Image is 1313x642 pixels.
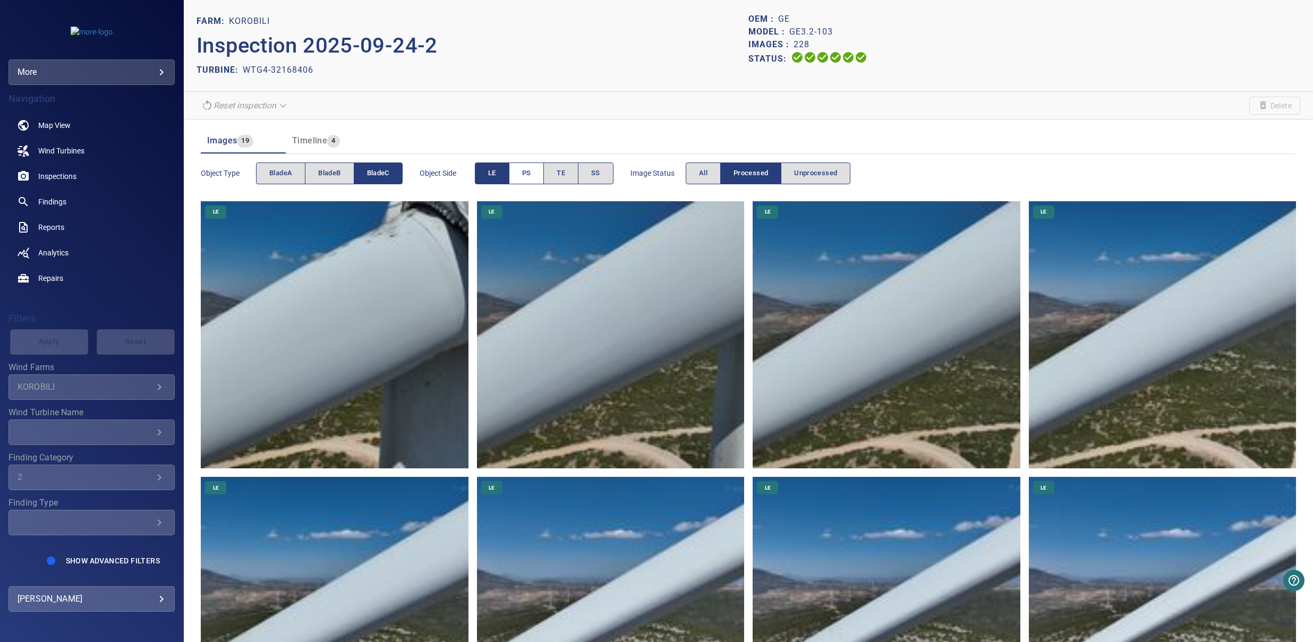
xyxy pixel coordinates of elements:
[8,138,175,164] a: windturbines noActive
[8,408,175,417] label: Wind Turbine Name
[197,15,229,28] p: FARM:
[197,96,293,115] div: Unable to reset the inspection due to your user permissions
[8,510,175,535] div: Finding Type
[256,162,305,184] button: bladeA
[509,162,544,184] button: PS
[8,453,175,462] label: Finding Category
[327,135,339,147] span: 4
[748,38,794,51] p: Images :
[781,162,850,184] button: Unprocessed
[686,162,851,184] div: imageStatus
[8,420,175,445] div: Wind Turbine Name
[699,167,707,179] span: All
[38,222,64,233] span: Reports
[8,313,175,324] h4: Filters
[8,363,175,372] label: Wind Farms
[292,135,327,145] span: Timeline
[1249,97,1300,115] span: Unable to delete the inspection due to your user permissions
[686,162,721,184] button: All
[38,196,66,207] span: Findings
[207,135,237,145] span: Images
[758,484,777,492] span: LE
[794,38,809,51] p: 228
[66,557,160,565] span: Show Advanced Filters
[8,215,175,240] a: reports noActive
[201,168,256,178] span: Object type
[748,25,789,38] p: Model :
[475,162,509,184] button: LE
[269,167,292,179] span: bladeA
[18,64,166,81] div: more
[734,167,768,179] span: Processed
[197,30,748,62] p: Inspection 2025-09-24-2
[38,145,84,156] span: Wind Turbines
[758,208,777,216] span: LE
[197,96,293,115] div: Reset inspection
[794,167,837,179] span: Unprocessed
[8,240,175,266] a: analytics noActive
[482,484,501,492] span: LE
[482,208,501,216] span: LE
[522,167,531,179] span: PS
[71,27,113,37] img: more-logo
[243,64,313,76] p: WTG4-32168406
[18,590,166,607] div: [PERSON_NAME]
[630,168,686,178] span: Image Status
[367,167,389,179] span: bladeC
[256,162,403,184] div: objectType
[318,167,340,179] span: bladeB
[1034,484,1053,492] span: LE
[855,51,867,64] svg: Classification 100%
[38,273,63,284] span: Repairs
[8,93,175,104] h4: Navigation
[197,64,243,76] p: TURBINE:
[8,113,175,138] a: map noActive
[8,189,175,215] a: findings noActive
[816,51,829,64] svg: Selecting 100%
[591,167,600,179] span: SS
[488,167,496,179] span: LE
[1034,208,1053,216] span: LE
[842,51,855,64] svg: Matching 100%
[8,266,175,291] a: repairs noActive
[8,164,175,189] a: inspections noActive
[207,208,225,216] span: LE
[543,162,578,184] button: TE
[578,162,613,184] button: SS
[305,162,354,184] button: bladeB
[38,171,76,182] span: Inspections
[237,135,253,147] span: 19
[38,247,69,258] span: Analytics
[18,382,153,392] div: KOROBILI
[8,465,175,490] div: Finding Category
[229,15,270,28] p: KOROBILI
[557,167,565,179] span: TE
[789,25,833,38] p: GE3.2-103
[38,120,71,131] span: Map View
[59,552,166,569] button: Show Advanced Filters
[804,51,816,64] svg: Data Formatted 100%
[748,13,778,25] p: OEM :
[207,484,225,492] span: LE
[354,162,403,184] button: bladeC
[420,168,475,178] span: Object Side
[748,51,791,66] p: Status:
[8,499,175,507] label: Finding Type
[475,162,613,184] div: objectSide
[214,100,276,110] em: Reset inspection
[829,51,842,64] svg: ML Processing 100%
[778,13,790,25] p: GE
[8,59,175,85] div: more
[791,51,804,64] svg: Uploading 100%
[8,374,175,400] div: Wind Farms
[720,162,781,184] button: Processed
[18,472,153,482] div: 2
